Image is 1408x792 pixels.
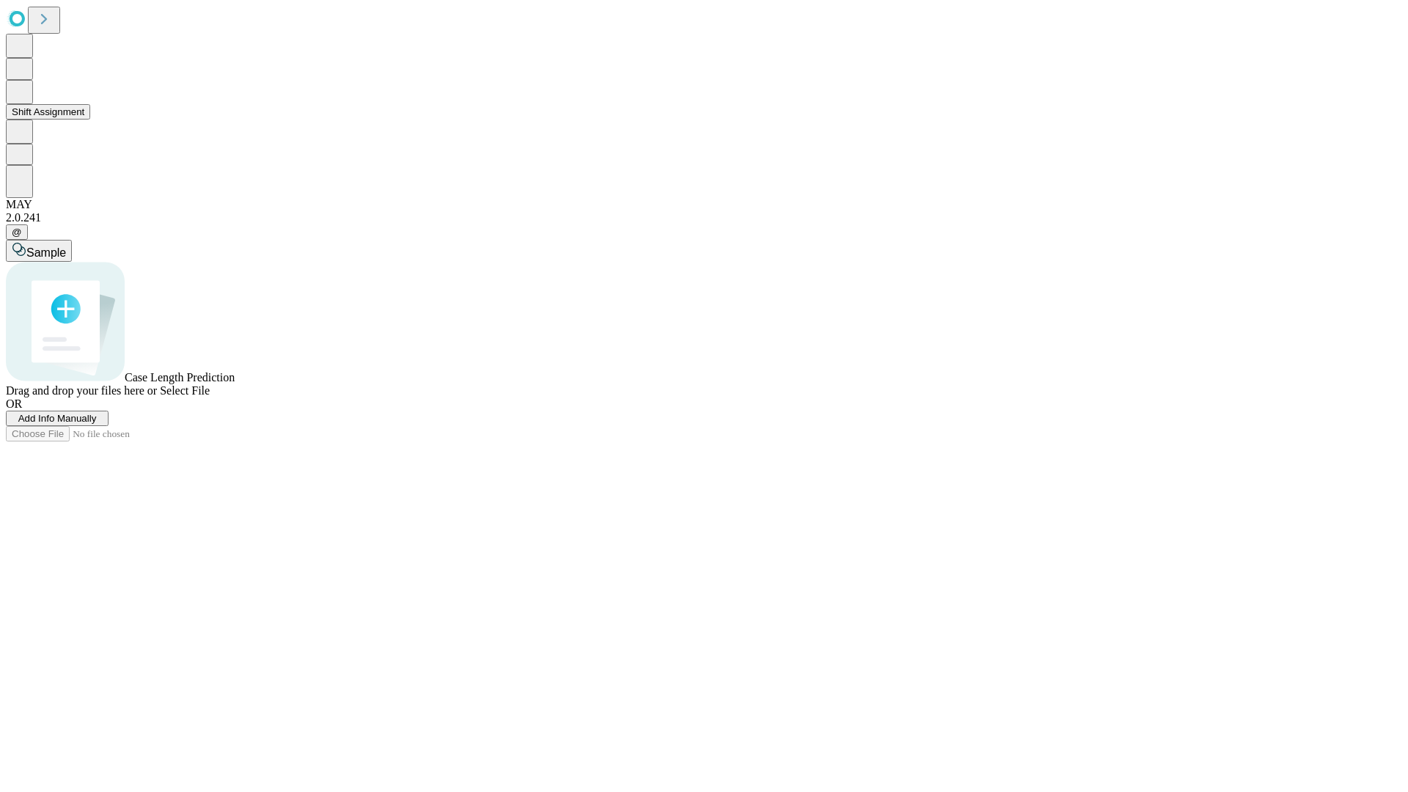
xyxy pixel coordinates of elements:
[160,384,210,397] span: Select File
[6,240,72,262] button: Sample
[6,384,157,397] span: Drag and drop your files here or
[18,413,97,424] span: Add Info Manually
[6,198,1402,211] div: MAY
[26,246,66,259] span: Sample
[125,371,235,384] span: Case Length Prediction
[6,411,109,426] button: Add Info Manually
[6,224,28,240] button: @
[6,211,1402,224] div: 2.0.241
[6,397,22,410] span: OR
[12,227,22,238] span: @
[6,104,90,120] button: Shift Assignment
